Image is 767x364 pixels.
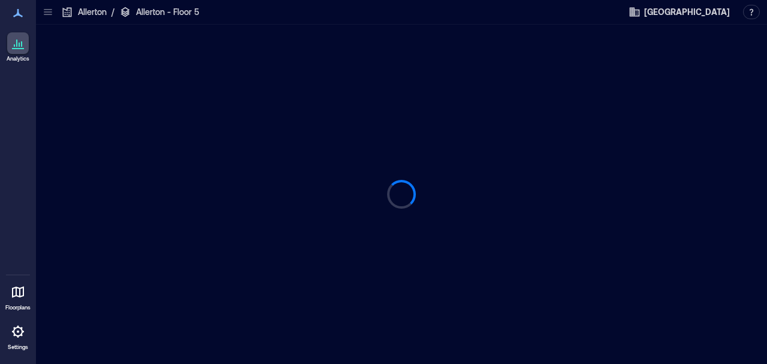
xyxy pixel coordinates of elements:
[3,29,33,66] a: Analytics
[4,317,32,354] a: Settings
[644,6,730,18] span: [GEOGRAPHIC_DATA]
[7,55,29,62] p: Analytics
[136,6,199,18] p: Allerton - Floor 5
[8,344,28,351] p: Settings
[78,6,107,18] p: Allerton
[2,278,34,315] a: Floorplans
[625,2,733,22] button: [GEOGRAPHIC_DATA]
[111,6,114,18] p: /
[5,304,31,311] p: Floorplans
